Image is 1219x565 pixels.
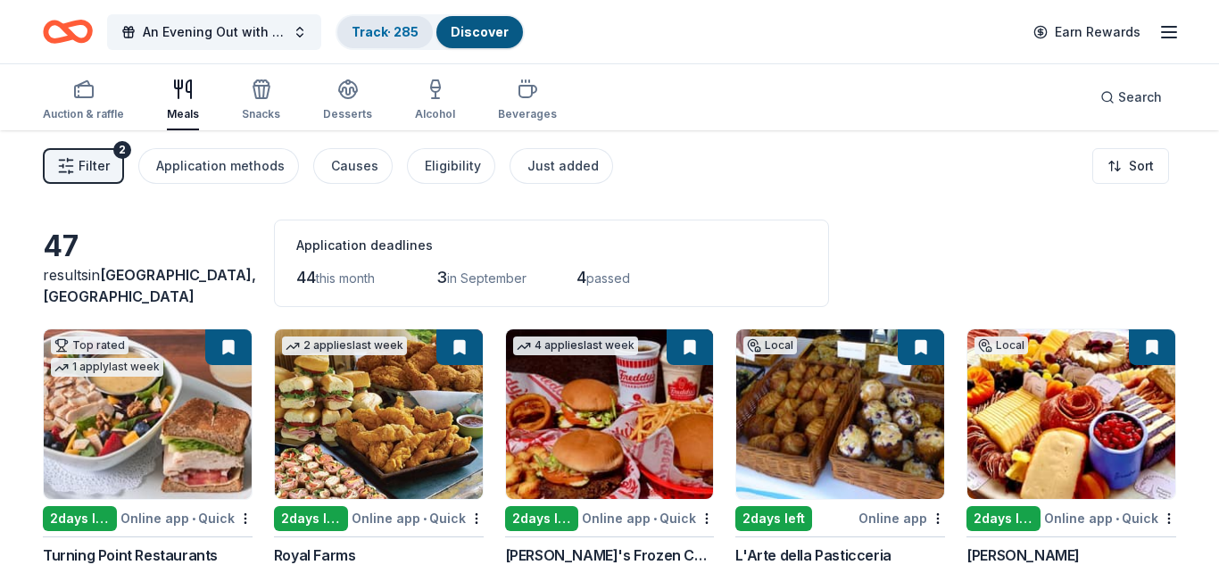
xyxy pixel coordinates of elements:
[653,511,657,526] span: •
[510,148,613,184] button: Just added
[51,337,129,354] div: Top rated
[138,148,299,184] button: Application methods
[352,507,484,529] div: Online app Quick
[415,71,455,130] button: Alcohol
[79,155,110,177] span: Filter
[451,24,509,39] a: Discover
[974,337,1028,354] div: Local
[498,71,557,130] button: Beverages
[167,107,199,121] div: Meals
[274,506,348,531] div: 2 days left
[331,155,378,177] div: Causes
[43,506,117,531] div: 2 days left
[313,148,393,184] button: Causes
[296,268,316,287] span: 44
[743,337,797,354] div: Local
[156,155,285,177] div: Application methods
[107,14,321,50] button: An Evening Out with The [GEOGRAPHIC_DATA]
[967,329,1175,499] img: Image for Fritz's
[51,358,163,377] div: 1 apply last week
[425,155,481,177] div: Eligibility
[43,148,124,184] button: Filter2
[352,24,419,39] a: Track· 285
[120,507,253,529] div: Online app Quick
[858,507,945,529] div: Online app
[323,71,372,130] button: Desserts
[296,235,807,256] div: Application deadlines
[966,506,1041,531] div: 2 days left
[316,270,375,286] span: this month
[242,107,280,121] div: Snacks
[336,14,525,50] button: Track· 285Discover
[407,148,495,184] button: Eligibility
[43,264,253,307] div: results
[582,507,714,529] div: Online app Quick
[1092,148,1169,184] button: Sort
[44,329,252,499] img: Image for Turning Point Restaurants
[43,228,253,264] div: 47
[506,329,714,499] img: Image for Freddy's Frozen Custard & Steakburgers
[43,266,256,305] span: [GEOGRAPHIC_DATA], [GEOGRAPHIC_DATA]
[43,11,93,53] a: Home
[415,107,455,121] div: Alcohol
[43,266,256,305] span: in
[586,270,630,286] span: passed
[167,71,199,130] button: Meals
[735,506,812,531] div: 2 days left
[527,155,599,177] div: Just added
[423,511,427,526] span: •
[1044,507,1176,529] div: Online app Quick
[447,270,527,286] span: in September
[576,268,586,287] span: 4
[513,337,638,355] div: 4 applies last week
[498,107,557,121] div: Beverages
[1129,155,1154,177] span: Sort
[1118,87,1162,108] span: Search
[275,329,483,499] img: Image for Royal Farms
[43,107,124,121] div: Auction & raffle
[736,329,944,499] img: Image for L'Arte della Pasticceria
[143,21,286,43] span: An Evening Out with The [GEOGRAPHIC_DATA]
[192,511,195,526] span: •
[282,337,407,355] div: 2 applies last week
[1115,511,1119,526] span: •
[113,141,131,159] div: 2
[1086,79,1176,115] button: Search
[43,71,124,130] button: Auction & raffle
[436,268,447,287] span: 3
[323,107,372,121] div: Desserts
[505,506,579,531] div: 2 days left
[1023,16,1151,48] a: Earn Rewards
[242,71,280,130] button: Snacks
